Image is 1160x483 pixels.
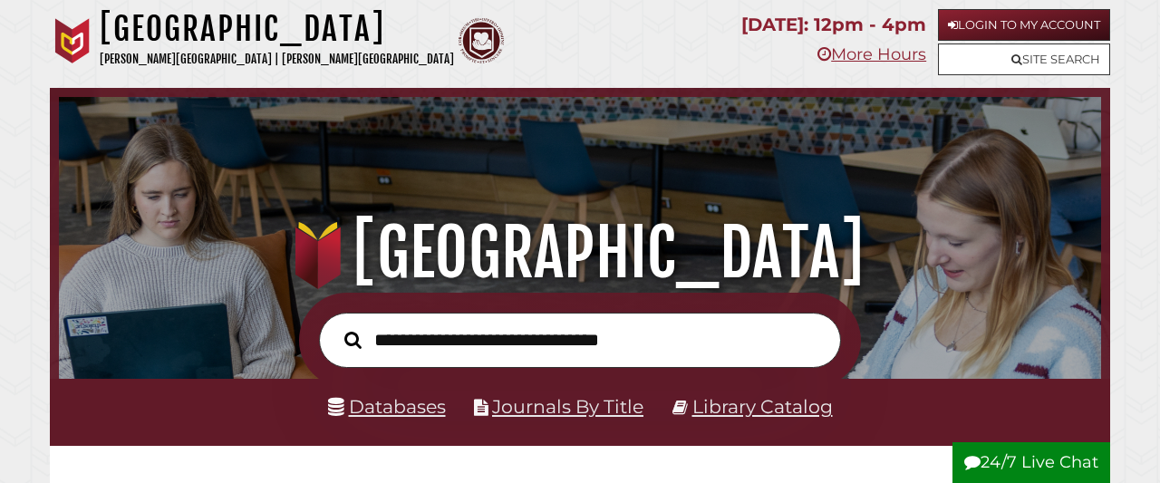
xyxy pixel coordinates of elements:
img: Calvin University [50,18,95,63]
p: [PERSON_NAME][GEOGRAPHIC_DATA] | [PERSON_NAME][GEOGRAPHIC_DATA] [100,49,454,70]
a: Journals By Title [492,395,643,418]
img: Calvin Theological Seminary [459,18,504,63]
a: Library Catalog [692,395,833,418]
button: Search [335,326,371,353]
h1: [GEOGRAPHIC_DATA] [100,9,454,49]
p: [DATE]: 12pm - 4pm [741,9,926,41]
a: Login to My Account [938,9,1110,41]
a: Databases [328,395,446,418]
i: Search [344,331,362,349]
a: More Hours [817,44,926,64]
a: Site Search [938,43,1110,75]
h1: [GEOGRAPHIC_DATA] [76,213,1084,293]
